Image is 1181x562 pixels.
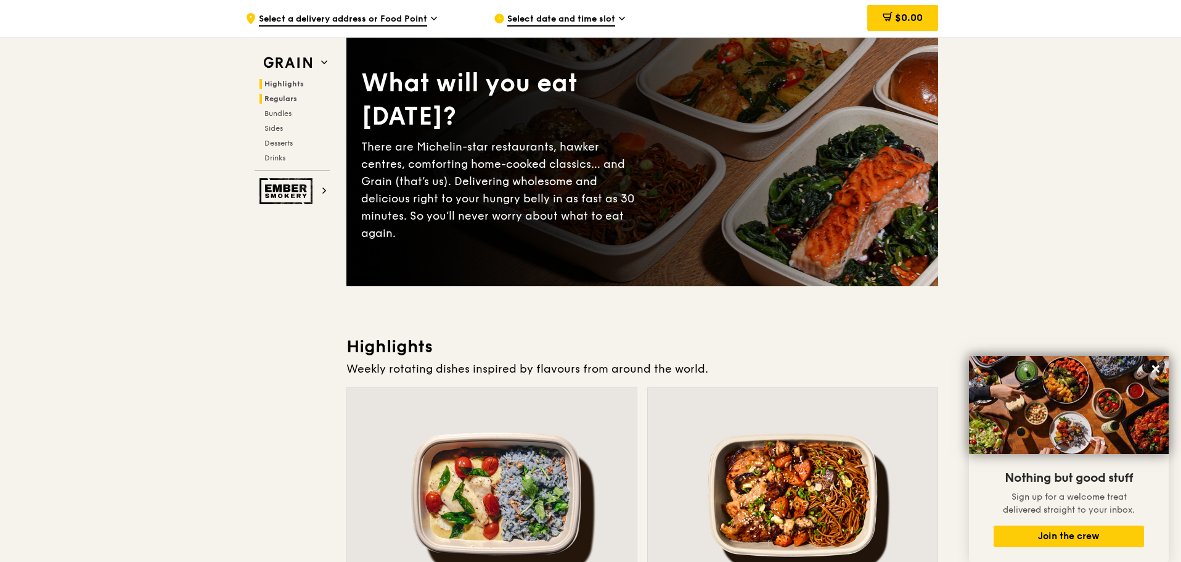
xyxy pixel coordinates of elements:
img: Grain web logo [259,52,316,74]
span: Highlights [264,80,304,88]
span: Sides [264,124,283,133]
span: Select a delivery address or Food Point [259,13,427,27]
button: Close [1146,359,1166,379]
span: Sign up for a welcome treat delivered straight to your inbox. [1003,492,1135,515]
div: What will you eat [DATE]? [361,67,642,133]
h3: Highlights [346,336,938,358]
span: Desserts [264,139,293,147]
button: Join the crew [994,526,1144,547]
img: Ember Smokery web logo [259,178,316,204]
img: DSC07876-Edit02-Large.jpeg [969,356,1169,454]
span: Regulars [264,94,297,103]
span: Drinks [264,154,285,162]
div: Weekly rotating dishes inspired by flavours from around the world. [346,360,938,378]
span: Nothing but good stuff [1005,471,1133,486]
span: $0.00 [895,12,923,23]
div: There are Michelin-star restaurants, hawker centres, comforting home-cooked classics… and Grain (... [361,138,642,242]
span: Select date and time slot [507,13,615,27]
span: Bundles [264,109,292,118]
